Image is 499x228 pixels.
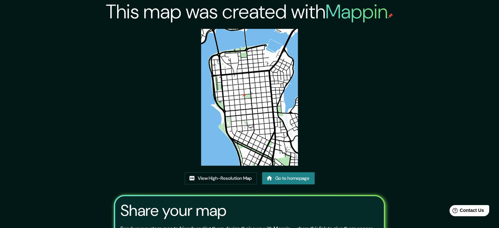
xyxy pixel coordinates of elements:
[120,201,226,220] h3: Share your map
[201,29,298,166] img: created-map
[388,13,393,18] img: mappin-pin
[262,172,315,184] a: Go to homepage
[185,172,257,184] a: View High-Resolution Map
[441,202,492,221] iframe: Help widget launcher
